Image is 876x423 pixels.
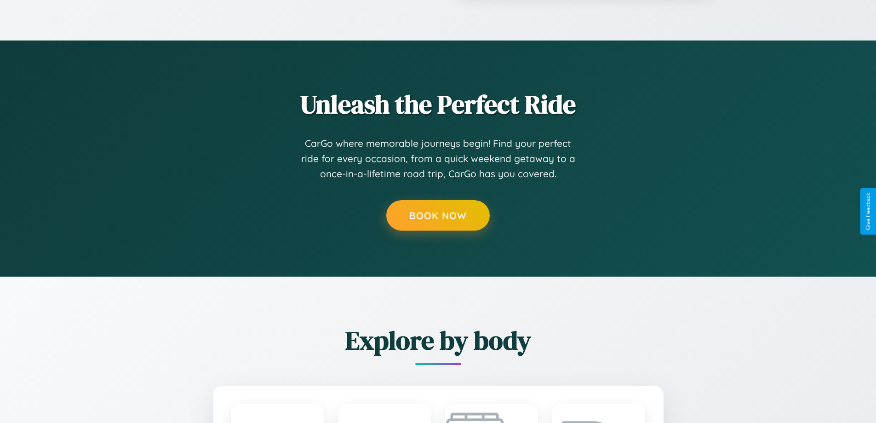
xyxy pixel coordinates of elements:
[162,323,714,358] h2: Explore by body
[162,87,714,122] h2: Unleash the Perfect Ride
[865,193,871,230] div: Give Feedback
[300,136,576,182] p: CarGo where memorable journeys begin! Find your perfect ride for every occasion, from a quick wee...
[386,200,490,231] button: Book Now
